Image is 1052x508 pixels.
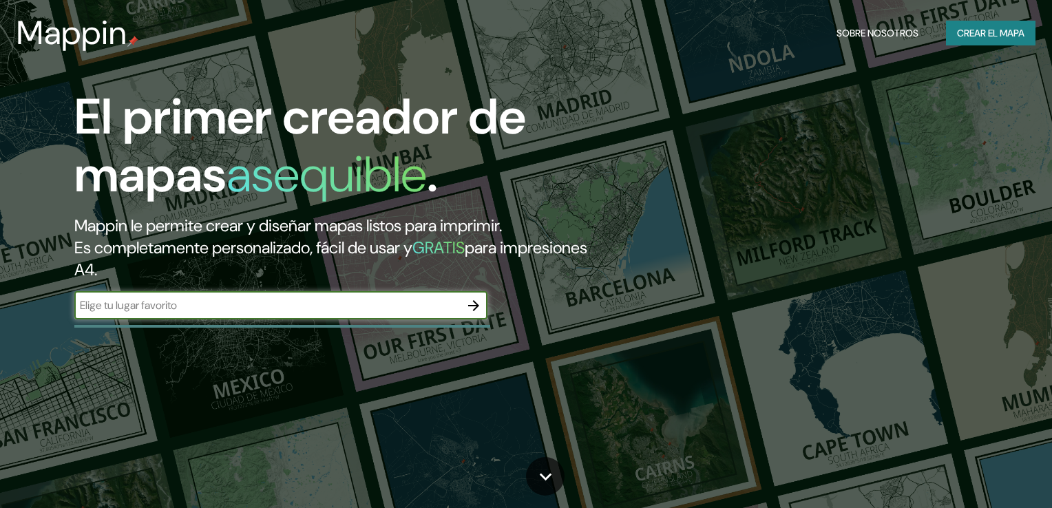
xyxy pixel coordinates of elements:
[227,142,427,207] h1: asequible
[831,21,924,46] button: Sobre nosotros
[74,215,600,281] h2: Mappin le permite crear y diseñar mapas listos para imprimir. Es completamente personalizado, fác...
[17,14,127,52] h3: Mappin
[946,21,1035,46] button: Crear el mapa
[74,88,600,215] h1: El primer creador de mapas .
[957,25,1024,42] font: Crear el mapa
[127,36,138,47] img: mappin-pin
[837,25,918,42] font: Sobre nosotros
[74,297,460,313] input: Elige tu lugar favorito
[412,237,465,258] h5: GRATIS
[929,454,1037,493] iframe: Help widget launcher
